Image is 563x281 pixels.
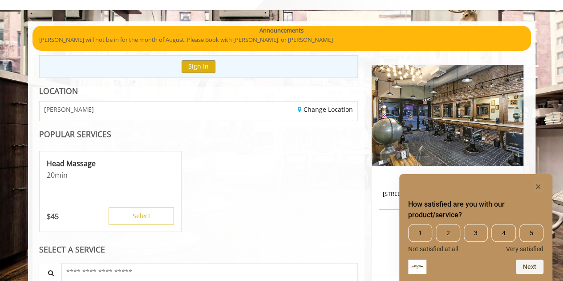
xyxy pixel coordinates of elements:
span: 4 [491,224,515,242]
span: 1 [408,224,432,242]
button: Sign In [182,60,215,73]
div: How satisfied are you with our product/service? Select an option from 1 to 5, with 1 being Not sa... [408,181,543,274]
button: Select [109,208,174,224]
h2: Chelsea [381,174,514,187]
span: Very satisfied [506,245,543,252]
p: 45 [47,212,59,221]
a: Change Location [298,105,353,114]
span: 2 [436,224,460,242]
span: Not satisfied at all [408,245,458,252]
span: 3 [464,224,488,242]
h3: Phone [381,222,514,228]
p: [STREET_ADDRESS],[STREET_ADDRESS][US_STATE] [381,189,514,199]
b: Announcements [259,26,304,35]
p: [PERSON_NAME] will not be in for the month of August. Please Book with [PERSON_NAME], or [PERSON_... [39,35,524,45]
h3: Email [381,262,514,269]
p: Head Massage [47,159,174,168]
span: min [55,170,68,180]
b: LOCATION [39,86,78,96]
div: SELECT A SERVICE [39,245,358,254]
h2: How satisfied are you with our product/service? Select an option from 1 to 5, with 1 being Not sa... [408,199,543,220]
span: 5 [519,224,543,242]
p: 20 [47,170,174,180]
b: POPULAR SERVICES [39,129,111,139]
div: How satisfied are you with our product/service? Select an option from 1 to 5, with 1 being Not sa... [408,224,543,252]
span: $ [47,212,51,221]
span: [PERSON_NAME] [44,106,94,113]
button: Next question [516,260,543,274]
button: Hide survey [533,181,543,192]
